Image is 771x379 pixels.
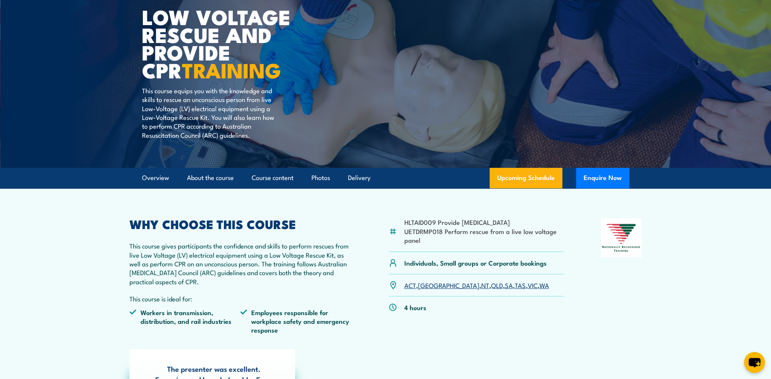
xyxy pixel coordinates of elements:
[404,280,416,290] a: ACT
[601,218,642,257] img: Nationally Recognised Training logo.
[744,352,765,373] button: chat-button
[129,241,352,286] p: This course gives participants the confidence and skills to perform rescues from live Low Voltage...
[348,168,370,188] a: Delivery
[142,8,330,79] h1: Low Voltage Rescue and Provide CPR
[404,303,426,312] p: 4 hours
[491,280,503,290] a: QLD
[252,168,294,188] a: Course content
[404,258,547,267] p: Individuals, Small groups or Corporate bookings
[404,218,564,226] li: HLTAID009 Provide [MEDICAL_DATA]
[418,280,479,290] a: [GEOGRAPHIC_DATA]
[129,218,352,229] h2: WHY CHOOSE THIS COURSE
[404,227,564,245] li: UETDRMP018 Perform rescue from a live low voltage panel
[142,168,169,188] a: Overview
[576,168,629,188] button: Enquire Now
[540,280,549,290] a: WA
[481,280,489,290] a: NT
[240,308,351,334] li: Employees responsible for workplace safety and emergency response
[404,281,549,290] p: , , , , , , ,
[129,294,352,303] p: This course is ideal for:
[311,168,330,188] a: Photos
[182,54,281,85] strong: TRAINING
[528,280,538,290] a: VIC
[515,280,526,290] a: TAS
[490,168,562,188] a: Upcoming Schedule
[129,308,241,334] li: Workers in transmission, distribution, and rail industries
[187,168,234,188] a: About the course
[142,86,281,139] p: This course equips you with the knowledge and skills to rescue an unconscious person from live Lo...
[505,280,513,290] a: SA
